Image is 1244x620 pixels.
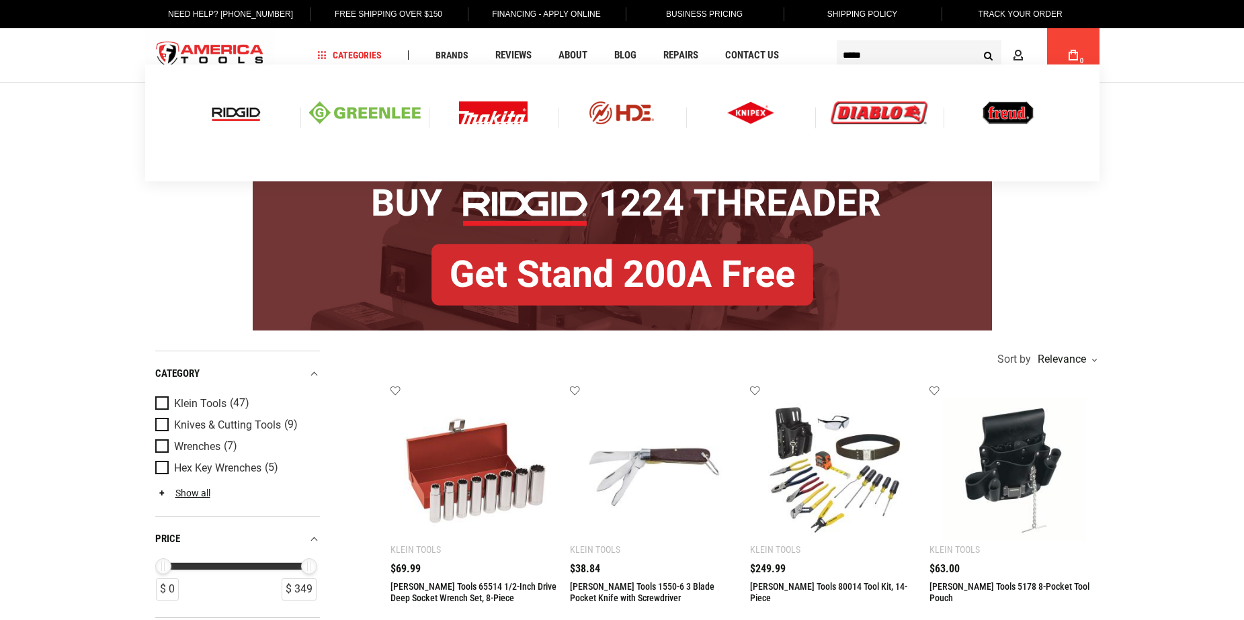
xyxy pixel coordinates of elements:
div: Klein Tools [750,544,800,555]
a: [PERSON_NAME] Tools 1550-6 3 Blade Pocket Knife with Screwdriver [570,581,714,603]
a: [PERSON_NAME] Tools 80014 Tool Kit, 14-Piece [750,581,907,603]
span: Klein Tools [174,398,226,410]
a: Brands [429,46,474,64]
button: Search [976,42,1001,68]
a: [PERSON_NAME] Tools 5178 8-Pocket Tool Pouch [929,581,1089,603]
a: Contact Us [719,46,785,64]
a: Blog [608,46,642,64]
img: Klein Tools 65514 1/2-Inch Drive Deep Socket Wrench Set, 8-Piece [404,398,547,541]
img: Makita Logo [459,101,528,124]
a: Klein Tools (47) [155,396,317,411]
div: Product Filters [155,351,320,618]
img: Freud logo [983,101,1034,124]
span: Sort by [997,354,1031,365]
img: Diablo logo [831,101,927,124]
a: Reviews [489,46,538,64]
span: Blog [614,50,636,60]
div: $ 349 [282,578,317,601]
a: Categories [311,46,388,64]
span: About [558,50,587,60]
img: Knipex logo [727,101,774,124]
span: $249.99 [750,564,786,574]
a: Hex Key Wrenches (5) [155,461,317,476]
img: Ridgid logo [208,101,264,124]
img: Klein Tools 5178 8-Pocket Tool Pouch [943,398,1086,541]
a: Wrenches (7) [155,439,317,454]
span: $63.00 [929,564,960,574]
span: $38.84 [570,564,600,574]
span: Wrenches [174,441,220,453]
span: Categories [317,50,382,60]
span: (47) [230,398,249,409]
span: Shipping Policy [827,9,898,19]
a: About [552,46,593,64]
span: Knives & Cutting Tools [174,419,281,431]
span: (5) [265,462,278,474]
span: (9) [284,419,298,431]
img: Greenlee logo [309,101,421,124]
span: (7) [224,441,237,452]
span: 0 [1080,57,1084,64]
div: Klein Tools [929,544,980,555]
span: Contact Us [725,50,779,60]
a: Show all [155,488,210,498]
a: [PERSON_NAME] Tools 65514 1/2-Inch Drive Deep Socket Wrench Set, 8-Piece [390,581,556,603]
div: Klein Tools [390,544,441,555]
div: Klein Tools [570,544,620,555]
div: $ 0 [156,578,179,601]
span: Repairs [663,50,698,60]
img: HDE logo [566,101,677,124]
span: $69.99 [390,564,421,574]
div: Relevance [1034,354,1096,365]
div: category [155,365,320,383]
div: price [155,530,320,548]
img: BOGO: Buy RIDGID® 1224 Threader, Get Stand 200A Free! [253,152,992,330]
a: Knives & Cutting Tools (9) [155,418,317,433]
img: Klein Tools 80014 Tool Kit, 14-Piece [763,398,907,541]
span: Hex Key Wrenches [174,462,261,474]
a: Repairs [657,46,704,64]
span: Reviews [495,50,532,60]
img: Klein Tools 1550-6 3 Blade Pocket Knife with Screwdriver [583,398,727,541]
a: 0 [1061,28,1086,82]
img: America Tools [145,30,276,81]
span: Brands [436,50,468,60]
a: store logo [145,30,276,81]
